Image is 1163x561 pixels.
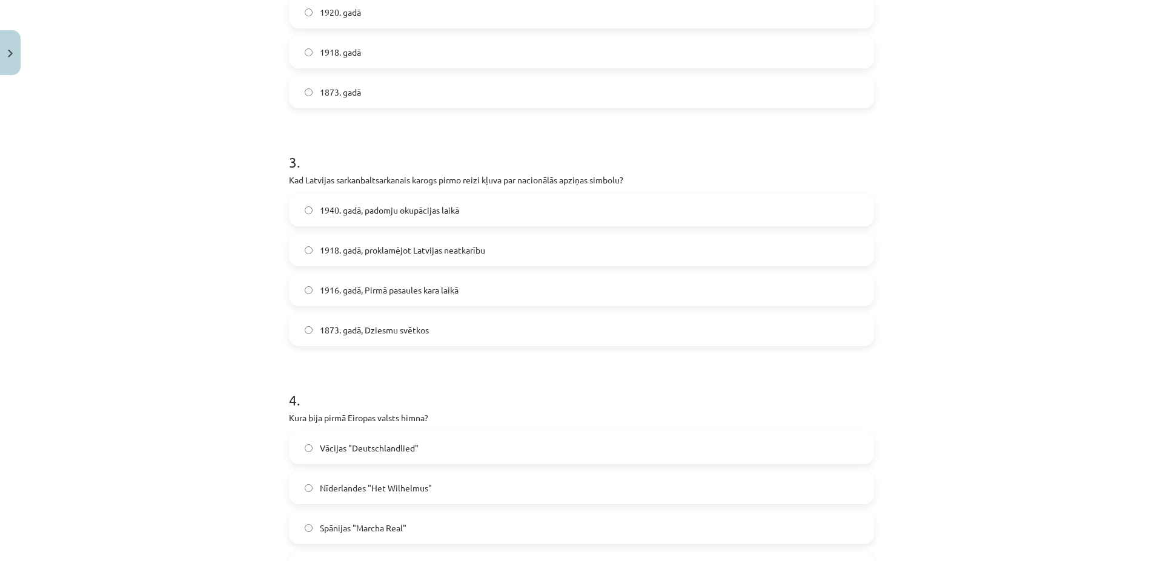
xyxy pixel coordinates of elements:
[320,204,459,217] span: 1940. gadā, padomju okupācijas laikā
[289,174,874,186] p: Kad Latvijas sarkanbaltsarkanais karogs pirmo reizi kļuva par nacionālās apziņas simbolu?
[305,484,313,492] input: Nīderlandes "Het Wilhelmus"
[320,244,485,257] span: 1918. gadā, proklamējot Latvijas neatkarību
[320,46,361,59] span: 1918. gadā
[305,246,313,254] input: 1918. gadā, proklamējot Latvijas neatkarību
[320,284,459,297] span: 1916. gadā, Pirmā pasaules kara laikā
[305,8,313,16] input: 1920. gadā
[320,482,432,494] span: Nīderlandes "Het Wilhelmus"
[8,50,13,57] img: icon-close-lesson-0947bae3869378f0d4975bcd49f059093ad1ed9edebbc8119c70593378902aed.svg
[305,524,313,532] input: Spānijas "Marcha Real"
[305,48,313,56] input: 1918. gadā
[320,442,419,454] span: Vācijas "Deutschlandlied"
[289,133,874,170] h1: 3 .
[289,412,874,424] p: Kura bija pirmā Eiropas valsts himna?
[305,206,313,214] input: 1940. gadā, padomju okupācijas laikā
[320,6,361,19] span: 1920. gadā
[305,286,313,294] input: 1916. gadā, Pirmā pasaules kara laikā
[305,326,313,334] input: 1873. gadā, Dziesmu svētkos
[320,324,429,336] span: 1873. gadā, Dziesmu svētkos
[305,88,313,96] input: 1873. gadā
[320,86,361,99] span: 1873. gadā
[289,370,874,408] h1: 4 .
[320,522,406,534] span: Spānijas "Marcha Real"
[305,444,313,452] input: Vācijas "Deutschlandlied"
